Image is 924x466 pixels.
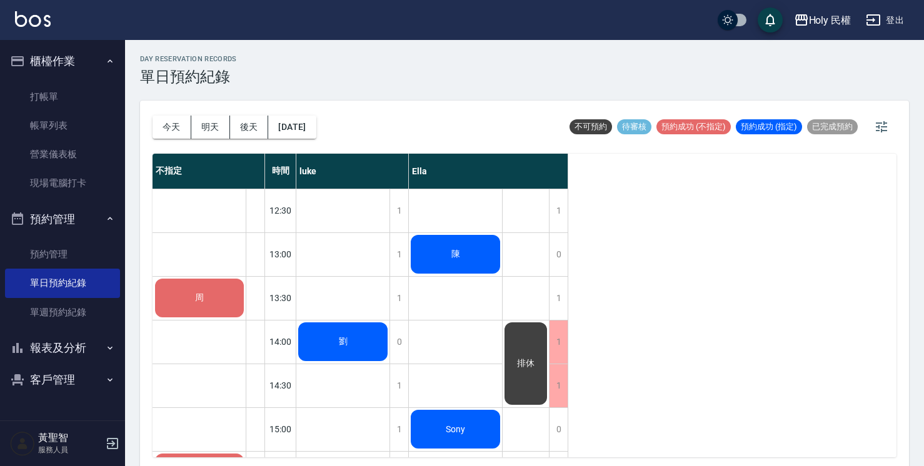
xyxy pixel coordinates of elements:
[193,292,206,304] span: 周
[758,7,783,32] button: save
[389,233,408,276] div: 1
[5,298,120,327] a: 單週預約紀錄
[549,364,568,407] div: 1
[617,121,651,132] span: 待審核
[140,55,237,63] h2: day Reservation records
[549,277,568,320] div: 1
[265,407,296,451] div: 15:00
[389,364,408,407] div: 1
[656,121,731,132] span: 預約成功 (不指定)
[265,364,296,407] div: 14:30
[5,82,120,111] a: 打帳單
[389,408,408,451] div: 1
[268,116,316,139] button: [DATE]
[265,320,296,364] div: 14:00
[861,9,909,32] button: 登出
[570,121,612,132] span: 不可預約
[5,140,120,169] a: 營業儀表板
[5,332,120,364] button: 報表及分析
[5,240,120,269] a: 預約管理
[789,7,856,33] button: Holy 民權
[443,424,468,434] span: Sony
[265,276,296,320] div: 13:30
[191,116,230,139] button: 明天
[5,203,120,235] button: 預約管理
[549,408,568,451] div: 0
[449,249,463,260] span: 陳
[265,189,296,232] div: 12:30
[389,277,408,320] div: 1
[153,116,191,139] button: 今天
[549,189,568,232] div: 1
[515,358,537,369] span: 排休
[265,232,296,276] div: 13:00
[5,364,120,396] button: 客戶管理
[38,432,102,444] h5: 黃聖智
[15,11,51,27] img: Logo
[809,12,851,28] div: Holy 民權
[389,320,408,364] div: 0
[5,169,120,197] a: 現場電腦打卡
[5,111,120,140] a: 帳單列表
[736,121,802,132] span: 預約成功 (指定)
[389,189,408,232] div: 1
[38,444,102,455] p: 服務人員
[5,45,120,77] button: 櫃檯作業
[5,269,120,297] a: 單日預約紀錄
[265,154,296,189] div: 時間
[807,121,858,132] span: 已完成預約
[296,154,409,189] div: luke
[153,154,265,189] div: 不指定
[549,320,568,364] div: 1
[549,233,568,276] div: 0
[336,336,350,347] span: 劉
[230,116,269,139] button: 後天
[140,68,237,86] h3: 單日預約紀錄
[409,154,568,189] div: Ella
[10,431,35,456] img: Person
